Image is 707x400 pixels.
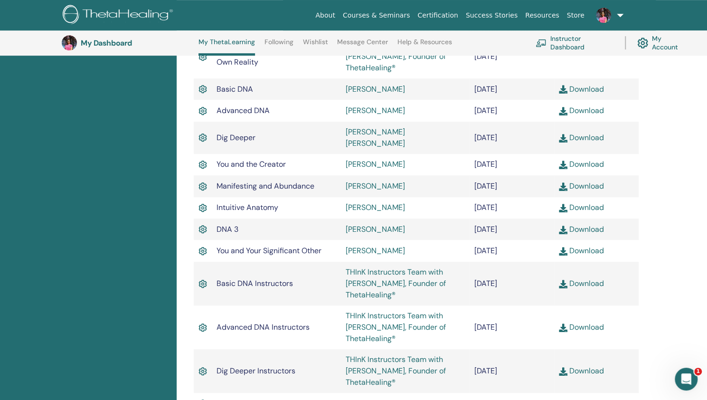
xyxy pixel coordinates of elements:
td: [DATE] [470,122,554,154]
td: [DATE] [470,175,554,197]
td: [DATE] [470,154,554,175]
a: Store [563,7,588,24]
a: [PERSON_NAME] [345,224,405,234]
a: Certification [414,7,462,24]
td: [DATE] [470,219,554,240]
a: Success Stories [462,7,521,24]
a: Download [559,224,604,234]
td: [DATE] [470,305,554,349]
td: [DATE] [470,240,554,261]
img: download.svg [559,161,567,169]
img: download.svg [559,182,567,191]
img: download.svg [559,324,567,332]
img: default.jpg [62,35,77,50]
span: Dig Deeper Instructors [217,366,295,376]
a: THInK Instructors Team with [PERSON_NAME], Founder of ThetaHealing® [345,40,445,73]
td: [DATE] [470,197,554,219]
a: Courses & Seminars [339,7,414,24]
a: [PERSON_NAME] [345,246,405,256]
a: [PERSON_NAME] [345,84,405,94]
a: [PERSON_NAME] [345,105,405,115]
a: THInK Instructors Team with [PERSON_NAME], Founder of ThetaHealing® [345,311,445,343]
img: chalkboard-teacher.svg [536,39,547,47]
img: logo.png [63,5,176,26]
span: Advanced DNA Instructors [217,322,310,332]
span: Basic DNA [217,84,253,94]
img: download.svg [559,134,567,143]
a: [PERSON_NAME] [345,181,405,191]
img: Active Certificate [198,51,207,63]
a: About [311,7,339,24]
a: Message Center [337,38,388,53]
img: Active Certificate [198,159,207,171]
a: [PERSON_NAME] [345,202,405,212]
img: download.svg [559,280,567,288]
a: Download [559,278,604,288]
a: My Account [637,32,688,53]
img: download.svg [559,367,567,376]
a: Help & Resources [397,38,452,53]
a: Download [559,105,604,115]
img: Active Certificate [198,132,207,143]
a: Download [559,84,604,94]
img: Active Certificate [198,278,207,290]
span: Intuitive Anatomy [217,202,278,212]
a: [PERSON_NAME] [PERSON_NAME] [345,127,405,148]
img: Active Certificate [198,181,207,192]
a: Instructor Dashboard [536,32,613,53]
a: Download [559,133,604,143]
a: [PERSON_NAME] [345,159,405,169]
a: Resources [521,7,563,24]
img: download.svg [559,226,567,234]
img: Active Certificate [198,223,207,235]
a: Download [559,202,604,212]
span: Basic DNA Instructors [217,278,293,288]
span: DNA 3 [217,224,238,234]
img: cog.svg [637,35,648,51]
td: [DATE] [470,349,554,393]
h3: My Dashboard [81,38,176,48]
a: THInK Instructors Team with [PERSON_NAME], Founder of ThetaHealing® [345,267,445,300]
span: Advanced DNA [217,105,270,115]
td: [DATE] [470,35,554,78]
img: download.svg [559,204,567,212]
img: default.jpg [596,8,611,23]
a: THInK Instructors Team with [PERSON_NAME], Founder of ThetaHealing® [345,354,445,387]
img: download.svg [559,107,567,115]
img: Active Certificate [198,105,207,117]
img: Active Certificate [198,245,207,257]
img: Active Certificate [198,365,207,377]
img: Active Certificate [198,83,207,95]
span: 1 [694,368,702,375]
td: [DATE] [470,78,554,100]
a: Download [559,181,604,191]
span: Dig Deeper [217,133,255,143]
a: Download [559,246,604,256]
a: Following [264,38,293,53]
img: Active Certificate [198,202,207,214]
td: [DATE] [470,262,554,305]
a: Download [559,159,604,169]
span: You and Your Significant Other [217,246,321,256]
a: My ThetaLearning [198,38,255,56]
td: [DATE] [470,100,554,121]
span: Manifesting and Abundance [217,181,314,191]
img: Active Certificate [198,322,207,333]
img: download.svg [559,247,567,256]
span: ThetaHealing Intro- Create Your Own Reality [217,46,328,67]
a: Wishlist [303,38,328,53]
a: Download [559,322,604,332]
a: Download [559,366,604,376]
span: You and the Creator [217,159,286,169]
iframe: Intercom live chat [675,368,698,390]
img: download.svg [559,85,567,94]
